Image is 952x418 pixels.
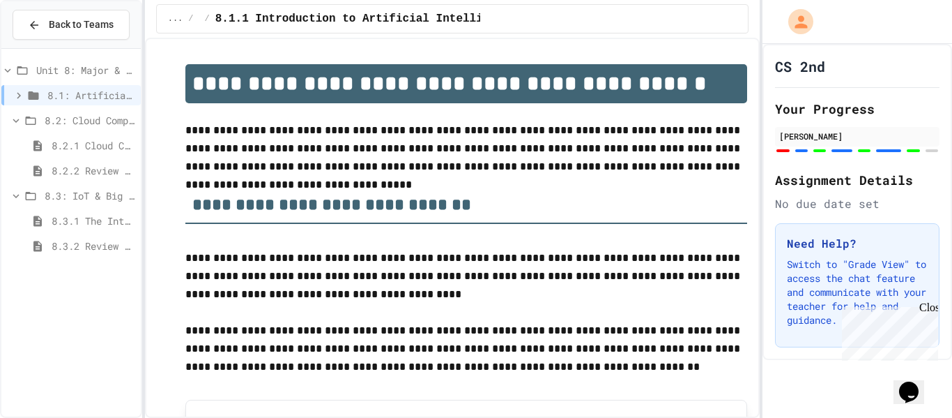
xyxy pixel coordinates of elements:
span: 8.2.2 Review - Cloud Computing [52,163,135,178]
span: 8.2: Cloud Computing [45,113,135,128]
span: / [205,13,210,24]
h2: Assignment Details [775,170,939,190]
span: 8.1.1 Introduction to Artificial Intelligence [215,10,516,27]
div: My Account [774,6,817,38]
button: Back to Teams [13,10,130,40]
h1: CS 2nd [775,57,825,76]
span: ... [168,13,183,24]
h3: Need Help? [787,235,928,252]
h2: Your Progress [775,99,939,119]
span: 8.3.1 The Internet of Things and Big Data: Our Connected Digital World [52,214,135,228]
span: Back to Teams [49,17,114,32]
div: [PERSON_NAME] [779,130,935,142]
p: Switch to "Grade View" to access the chat feature and communicate with your teacher for help and ... [787,257,928,327]
span: 8.1: Artificial Intelligence Basics [47,88,135,103]
iframe: chat widget [893,362,938,404]
iframe: chat widget [836,301,938,361]
span: Unit 8: Major & Emerging Technologies [36,63,135,77]
span: 8.2.1 Cloud Computing: Transforming the Digital World [52,138,135,153]
div: No due date set [775,195,939,212]
span: / [188,13,193,24]
span: 8.3.2 Review - The Internet of Things and Big Data [52,239,135,253]
span: 8.3: IoT & Big Data [45,188,135,203]
div: Chat with us now!Close [6,6,96,89]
